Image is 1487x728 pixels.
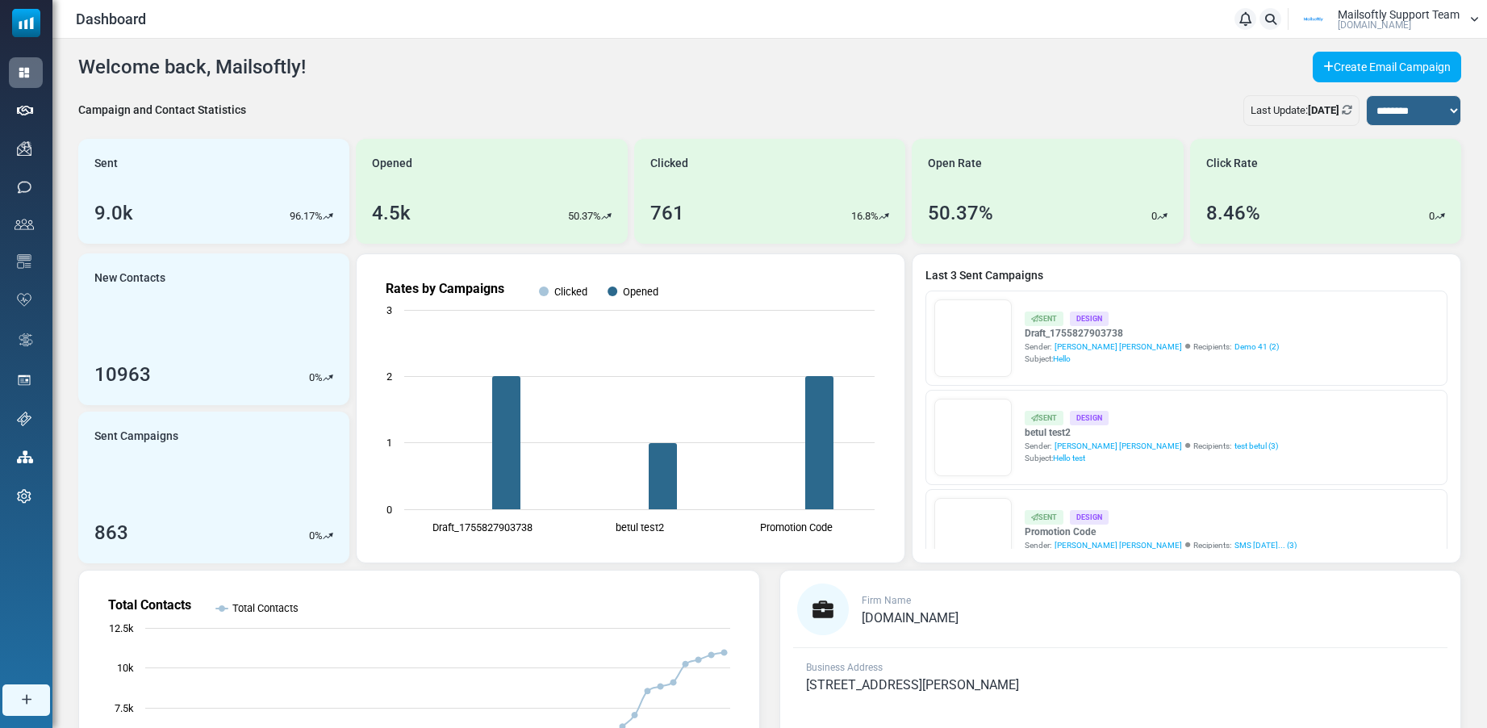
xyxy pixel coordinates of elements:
[1429,208,1435,224] p: 0
[372,155,412,172] span: Opened
[1070,411,1109,425] div: Design
[94,199,133,228] div: 9.0k
[1025,353,1279,365] div: Subject:
[862,610,959,625] span: [DOMAIN_NAME]
[17,331,35,349] img: workflow.svg
[17,373,31,387] img: landing_pages.svg
[624,286,659,298] text: Opened
[94,155,118,172] span: Sent
[1342,104,1352,116] a: Refresh Stats
[1025,539,1297,551] div: Sender: Recipients:
[760,521,833,533] text: Promotion Code
[862,595,911,606] span: Firm Name
[115,702,134,714] text: 7.5k
[372,199,411,228] div: 4.5k
[568,208,601,224] p: 50.37%
[1025,312,1063,325] div: Sent
[17,489,31,504] img: settings-icon.svg
[862,612,959,625] a: [DOMAIN_NAME]
[928,155,982,172] span: Open Rate
[370,267,891,550] svg: Rates by Campaigns
[806,662,883,673] span: Business Address
[1025,411,1063,425] div: Sent
[1234,440,1278,452] a: test betul (3)
[94,360,151,389] div: 10963
[386,370,392,383] text: 2
[309,370,333,386] div: %
[17,412,31,426] img: support-icon.svg
[1234,539,1297,551] a: SMS [DATE]... (3)
[1070,312,1109,325] div: Design
[232,602,299,614] text: Total Contacts
[925,267,1447,284] a: Last 3 Sent Campaigns
[1308,104,1339,116] b: [DATE]
[386,437,392,449] text: 1
[309,528,333,544] div: %
[94,518,128,547] div: 863
[17,293,31,306] img: domain-health-icon.svg
[94,428,178,445] span: Sent Campaigns
[806,677,1019,692] span: [STREET_ADDRESS][PERSON_NAME]
[78,253,349,405] a: New Contacts 10963 0%
[1025,425,1278,440] a: betul test2
[928,199,993,228] div: 50.37%
[1206,155,1258,172] span: Click Rate
[1243,95,1360,126] div: Last Update:
[650,155,688,172] span: Clicked
[1053,354,1071,363] span: Hello
[1313,52,1461,82] a: Create Email Campaign
[1293,7,1334,31] img: User Logo
[17,254,31,269] img: email-templates-icon.svg
[78,102,246,119] div: Campaign and Contact Statistics
[616,521,664,533] text: betul test2
[290,208,323,224] p: 96.17%
[94,270,165,287] span: New Contacts
[309,370,315,386] p: 0
[851,208,879,224] p: 16.8%
[1053,454,1085,462] span: Hello test
[1293,7,1479,31] a: User Logo Mailsoftly Support Team [DOMAIN_NAME]
[117,662,134,674] text: 10k
[1055,341,1182,353] span: [PERSON_NAME] [PERSON_NAME]
[17,180,31,195] img: sms-icon.png
[12,9,40,37] img: mailsoftly_icon_blue_white.svg
[76,8,146,30] span: Dashboard
[1338,9,1460,20] span: Mailsoftly Support Team
[78,56,306,79] h4: Welcome back, Mailsoftly!
[1025,326,1279,341] a: Draft_1755827903738
[17,65,31,80] img: dashboard-icon-active.svg
[1055,539,1182,551] span: [PERSON_NAME] [PERSON_NAME]
[1338,20,1411,30] span: [DOMAIN_NAME]
[309,528,315,544] p: 0
[554,286,587,298] text: Clicked
[17,141,31,156] img: campaigns-icon.png
[15,219,34,230] img: contacts-icon.svg
[109,622,134,634] text: 12.5k
[650,199,684,228] div: 761
[386,304,392,316] text: 3
[1025,452,1278,464] div: Subject:
[1025,525,1297,539] a: Promotion Code
[1234,341,1279,353] a: Demo 41 (2)
[1025,341,1279,353] div: Sender: Recipients:
[108,597,191,613] text: Total Contacts
[1151,208,1157,224] p: 0
[386,281,504,296] text: Rates by Campaigns
[1206,199,1260,228] div: 8.46%
[1025,510,1063,524] div: Sent
[386,504,392,516] text: 0
[433,521,533,533] text: Draft_1755827903738
[1055,440,1182,452] span: [PERSON_NAME] [PERSON_NAME]
[1025,440,1278,452] div: Sender: Recipients:
[1070,510,1109,524] div: Design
